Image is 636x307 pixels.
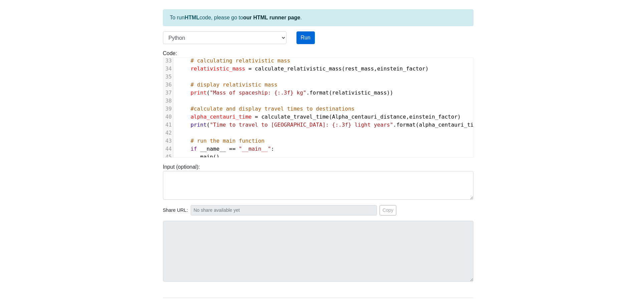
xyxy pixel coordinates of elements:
[255,65,342,72] span: calculate_relativistic_mass
[163,207,188,214] span: Share URL:
[210,90,306,96] span: "Mass of spaceship: {:.3f} kg"
[332,90,387,96] span: relativistic_mass
[191,146,197,152] span: if
[191,57,290,64] span: # calculating relativistic mass
[239,146,271,152] span: "__main__"
[380,205,397,215] button: Copy
[163,105,173,113] div: 39
[191,106,355,112] span: #calculate and display travel times to destinations
[200,146,226,152] span: __name__
[191,122,207,128] span: print
[419,122,480,128] span: alpha_centauri_time
[210,122,393,128] span: "Time to travel to [GEOGRAPHIC_DATA]: {:.3f} light years"
[248,65,252,72] span: =
[163,153,173,161] div: 45
[163,113,173,121] div: 40
[229,146,235,152] span: ==
[163,89,173,97] div: 37
[200,154,213,160] span: main
[163,137,173,145] div: 43
[163,145,173,153] div: 44
[163,65,173,73] div: 34
[332,114,406,120] span: Alpha_centauri_distance
[163,73,173,81] div: 35
[309,90,329,96] span: format
[191,90,207,96] span: print
[185,15,199,20] strong: HTML
[175,90,393,96] span: ( . ( ))
[175,154,220,160] span: ()
[163,97,173,105] div: 38
[175,122,487,128] span: ( . ( ))
[377,65,425,72] span: einstein_factor
[158,49,478,158] div: Code:
[191,65,245,72] span: relativistic_mass
[261,114,329,120] span: calculate_travel_time
[175,65,429,72] span: ( , )
[255,114,258,120] span: =
[409,114,458,120] span: einstein_factor
[191,138,265,144] span: # run the main function
[163,129,173,137] div: 42
[396,122,416,128] span: format
[163,81,173,89] div: 36
[158,163,478,200] div: Input (optional):
[191,114,252,120] span: alpha_centauri_time
[163,121,173,129] div: 41
[345,65,374,72] span: rest_mass
[191,82,277,88] span: # display relativistic mass
[163,9,473,26] div: To run code, please go to .
[175,146,274,152] span: :
[163,57,173,65] div: 33
[175,114,461,120] span: ( , )
[296,31,315,44] button: Run
[191,205,377,215] input: No share available yet
[243,15,300,20] a: our HTML runner page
